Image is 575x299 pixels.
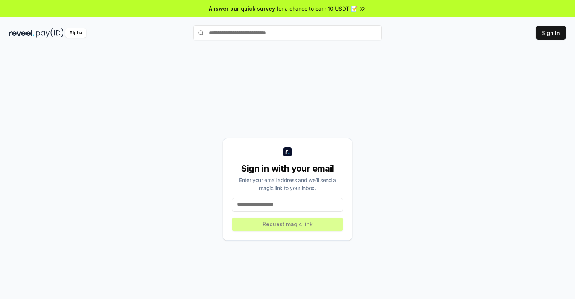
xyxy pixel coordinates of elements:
[283,147,292,156] img: logo_small
[65,28,86,38] div: Alpha
[209,5,275,12] span: Answer our quick survey
[36,28,64,38] img: pay_id
[232,176,343,192] div: Enter your email address and we’ll send a magic link to your inbox.
[232,163,343,175] div: Sign in with your email
[536,26,566,40] button: Sign In
[277,5,357,12] span: for a chance to earn 10 USDT 📝
[9,28,34,38] img: reveel_dark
